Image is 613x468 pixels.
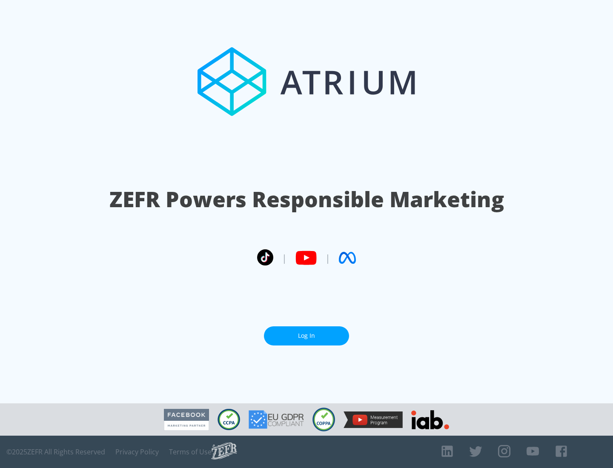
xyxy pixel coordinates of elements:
img: Facebook Marketing Partner [164,409,209,431]
img: GDPR Compliant [249,410,304,429]
a: Terms of Use [169,448,212,456]
h1: ZEFR Powers Responsible Marketing [109,185,504,214]
span: © 2025 ZEFR All Rights Reserved [6,448,105,456]
span: | [282,251,287,264]
img: COPPA Compliant [312,408,335,431]
img: IAB [411,410,449,429]
img: CCPA Compliant [218,409,240,430]
a: Privacy Policy [115,448,159,456]
a: Log In [264,326,349,345]
img: YouTube Measurement Program [344,411,403,428]
span: | [325,251,330,264]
